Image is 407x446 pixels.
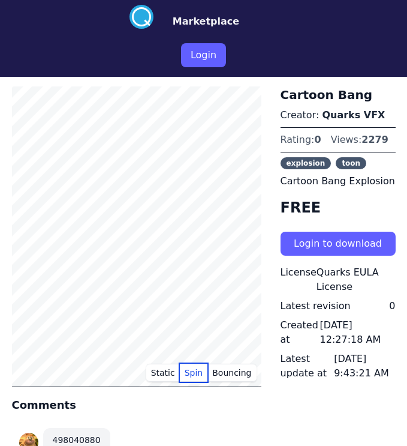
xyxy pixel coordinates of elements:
[146,364,180,382] button: Static
[322,109,385,121] a: Quarks VFX
[320,318,396,347] div: [DATE] 12:27:18 AM
[389,299,395,313] div: 0
[281,86,396,103] h3: Cartoon Bang
[281,108,396,122] p: Creator:
[181,43,226,67] button: Login
[281,157,331,169] span: explosion
[336,157,366,169] span: toon
[361,134,388,145] span: 2279
[314,134,321,145] span: 0
[281,352,334,381] div: Latest update at
[281,238,396,249] a: Login to download
[12,397,261,414] h4: Comments
[334,352,395,381] div: [DATE] 9:43:21 AM
[173,14,239,29] button: Marketplace
[180,364,208,382] button: Spin
[281,174,396,188] p: Cartoon Bang Explosion
[281,232,396,256] button: Login to download
[53,435,101,445] a: 498040880
[316,265,396,294] div: Quarks EULA License
[281,265,316,294] div: License
[281,318,320,347] div: Created at
[281,133,321,147] div: Rating:
[181,38,226,72] a: Login
[153,14,239,29] a: Marketplace
[281,198,396,217] h4: FREE
[207,364,256,382] button: Bouncing
[331,133,388,147] div: Views:
[281,299,351,313] div: Latest revision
